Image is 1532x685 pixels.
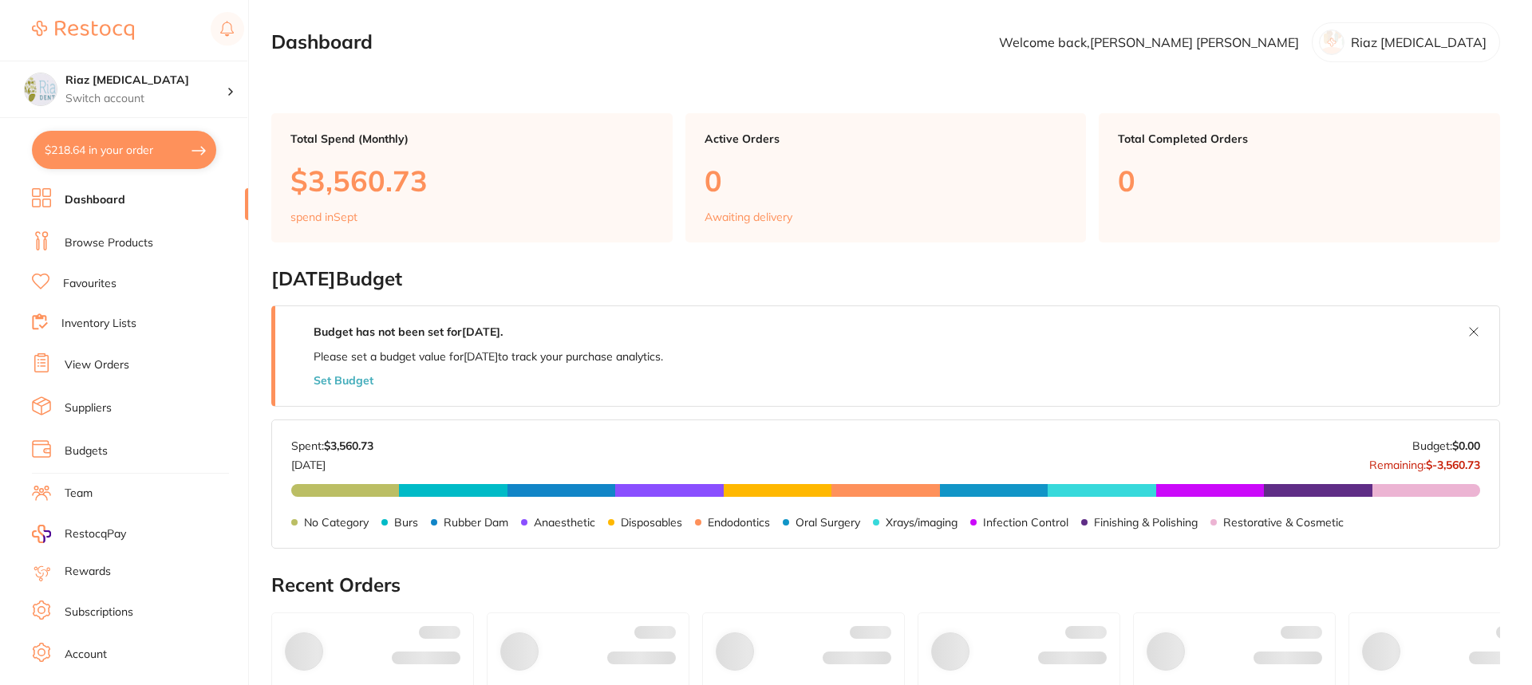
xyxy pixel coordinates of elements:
[1452,439,1480,453] strong: $0.00
[705,164,1068,197] p: 0
[271,268,1500,290] h2: [DATE] Budget
[25,73,57,105] img: Riaz Dental Surgery
[65,564,111,580] a: Rewards
[32,131,216,169] button: $218.64 in your order
[32,525,126,543] a: RestocqPay
[32,12,134,49] a: Restocq Logo
[32,21,134,40] img: Restocq Logo
[705,211,792,223] p: Awaiting delivery
[796,516,860,529] p: Oral Surgery
[65,400,112,416] a: Suppliers
[324,439,373,453] strong: $3,560.73
[271,574,1500,596] h2: Recent Orders
[621,516,682,529] p: Disposables
[1099,113,1500,242] a: Total Completed Orders0
[685,113,1087,242] a: Active Orders0Awaiting delivery
[1223,516,1344,529] p: Restorative & Cosmetic
[290,211,357,223] p: spend in Sept
[290,132,653,145] p: Total Spend (Monthly)
[65,235,153,251] a: Browse Products
[65,357,129,373] a: View Orders
[291,452,373,471] p: [DATE]
[1351,35,1487,49] p: Riaz [MEDICAL_DATA]
[271,31,373,53] h2: Dashboard
[886,516,958,529] p: Xrays/imaging
[65,192,125,208] a: Dashboard
[65,443,108,459] a: Budgets
[1118,132,1481,145] p: Total Completed Orders
[65,73,227,89] h4: Riaz Dental Surgery
[394,516,418,529] p: Burs
[271,113,673,242] a: Total Spend (Monthly)$3,560.73spend inSept
[65,647,107,663] a: Account
[314,350,663,363] p: Please set a budget value for [DATE] to track your purchase analytics.
[1118,164,1481,197] p: 0
[1369,452,1480,471] p: Remaining:
[314,325,503,339] strong: Budget has not been set for [DATE] .
[708,516,770,529] p: Endodontics
[63,276,116,292] a: Favourites
[65,91,227,107] p: Switch account
[32,525,51,543] img: RestocqPay
[65,604,133,620] a: Subscriptions
[290,164,653,197] p: $3,560.73
[1094,516,1198,529] p: Finishing & Polishing
[983,516,1068,529] p: Infection Control
[999,35,1299,49] p: Welcome back, [PERSON_NAME] [PERSON_NAME]
[1426,458,1480,472] strong: $-3,560.73
[314,374,373,387] button: Set Budget
[1412,439,1480,452] p: Budget:
[65,526,126,542] span: RestocqPay
[705,132,1068,145] p: Active Orders
[534,516,595,529] p: Anaesthetic
[304,516,369,529] p: No Category
[291,439,373,452] p: Spent:
[444,516,508,529] p: Rubber Dam
[61,316,136,332] a: Inventory Lists
[65,486,93,502] a: Team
